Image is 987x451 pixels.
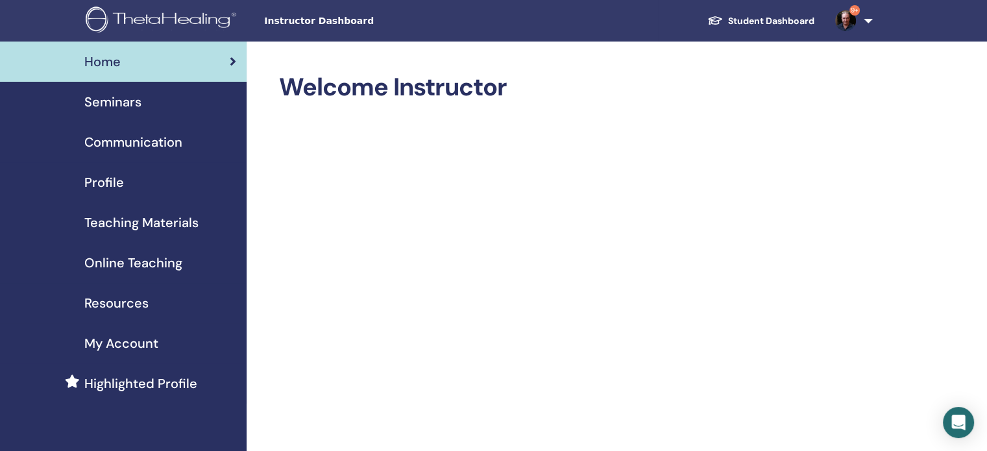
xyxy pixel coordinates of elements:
span: Highlighted Profile [84,374,197,393]
span: Teaching Materials [84,213,199,232]
div: Open Intercom Messenger [943,407,974,438]
span: Communication [84,132,182,152]
a: Student Dashboard [697,9,825,33]
span: Resources [84,293,149,313]
span: Seminars [84,92,141,112]
img: graduation-cap-white.svg [707,15,723,26]
span: Home [84,52,121,71]
span: Profile [84,173,124,192]
img: default.jpg [835,10,856,31]
span: Instructor Dashboard [264,14,459,28]
h2: Welcome Instructor [279,73,870,103]
span: 9+ [849,5,860,16]
span: Online Teaching [84,253,182,273]
img: logo.png [86,6,241,36]
span: My Account [84,334,158,353]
